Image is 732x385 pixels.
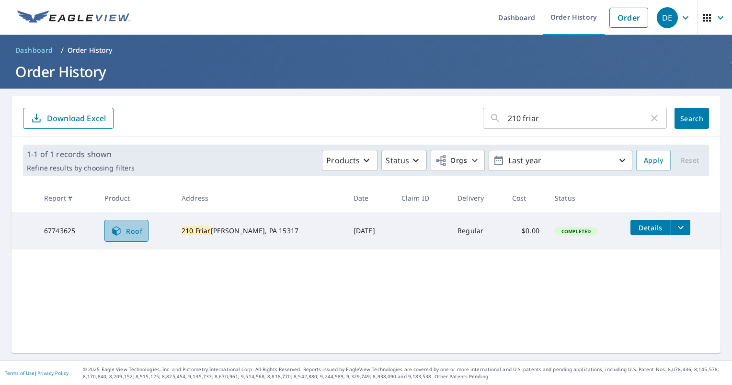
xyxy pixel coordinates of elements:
p: | [5,370,69,376]
a: Order [609,8,648,28]
span: Orgs [435,155,467,167]
button: Download Excel [23,108,114,129]
p: © 2025 Eagle View Technologies, Inc. and Pictometry International Corp. All Rights Reserved. Repo... [83,366,727,380]
p: Last year [504,152,617,169]
th: Status [547,184,623,212]
a: Dashboard [11,43,57,58]
p: Order History [68,45,113,55]
mark: 210 Friar [182,226,210,235]
a: Terms of Use [5,370,34,376]
th: Product [97,184,174,212]
p: Products [326,155,360,166]
button: Products [322,150,377,171]
p: 1-1 of 1 records shown [27,148,135,160]
button: Status [381,150,427,171]
button: Search [675,108,709,129]
a: Roof [104,220,149,242]
span: Details [636,223,665,232]
th: Date [346,184,394,212]
th: Claim ID [394,184,450,212]
span: Completed [556,228,596,235]
td: Regular [450,212,504,249]
img: EV Logo [17,11,130,25]
th: Cost [504,184,547,212]
th: Report # [36,184,97,212]
div: DE [657,7,678,28]
button: Orgs [431,150,485,171]
nav: breadcrumb [11,43,721,58]
th: Address [174,184,346,212]
li: / [61,45,64,56]
th: Delivery [450,184,504,212]
p: Download Excel [47,113,106,124]
button: detailsBtn-67743625 [630,220,671,235]
span: Roof [111,225,142,237]
span: Apply [644,155,663,167]
td: [DATE] [346,212,394,249]
div: [PERSON_NAME], PA 15317 [182,226,338,236]
p: Status [386,155,409,166]
span: Search [682,114,701,123]
button: Apply [636,150,671,171]
span: Dashboard [15,45,53,55]
input: Address, Report #, Claim ID, etc. [508,105,649,132]
button: Last year [489,150,632,171]
h1: Order History [11,62,721,81]
p: Refine results by choosing filters [27,164,135,172]
td: $0.00 [504,212,547,249]
a: Privacy Policy [37,370,69,376]
button: filesDropdownBtn-67743625 [671,220,690,235]
td: 67743625 [36,212,97,249]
